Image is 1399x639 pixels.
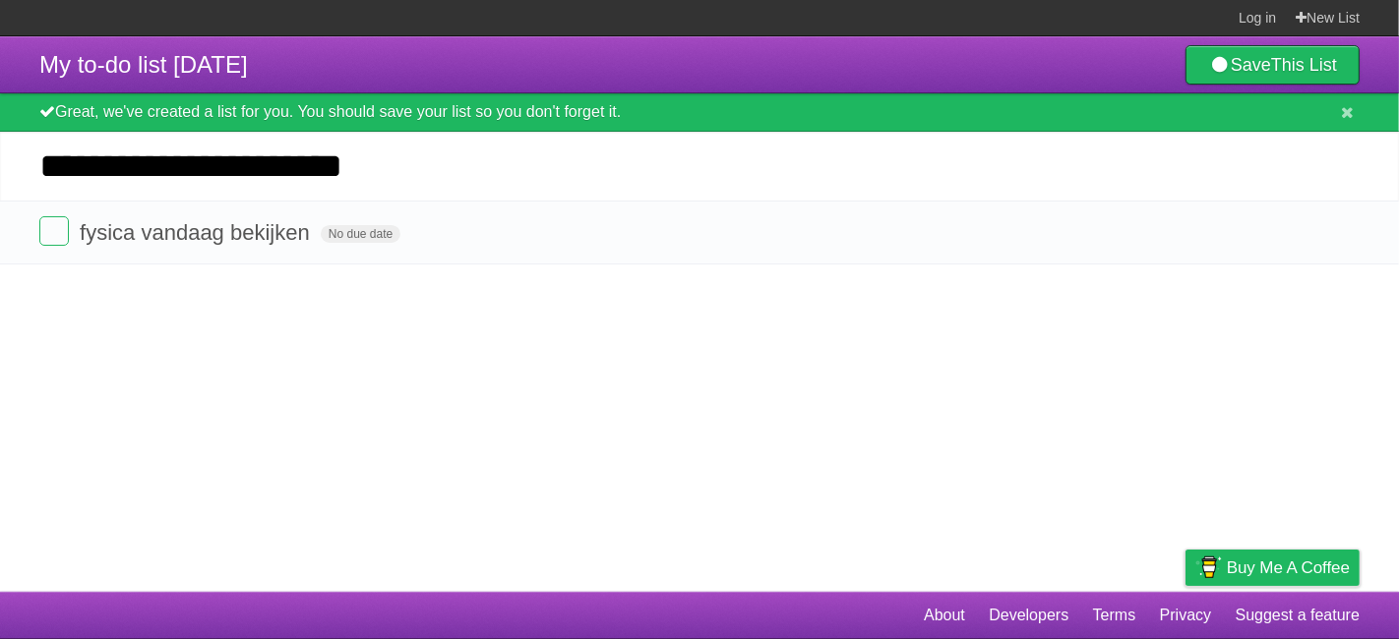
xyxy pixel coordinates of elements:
span: No due date [321,225,400,243]
span: My to-do list [DATE] [39,51,248,78]
label: Done [39,216,69,246]
img: Buy me a coffee [1195,551,1222,584]
span: Buy me a coffee [1227,551,1350,585]
a: Developers [989,597,1068,634]
b: This List [1271,55,1337,75]
a: Terms [1093,597,1136,634]
a: Privacy [1160,597,1211,634]
a: About [924,597,965,634]
span: fysica vandaag bekijken [80,220,315,245]
a: SaveThis List [1186,45,1360,85]
a: Buy me a coffee [1186,550,1360,586]
a: Suggest a feature [1236,597,1360,634]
